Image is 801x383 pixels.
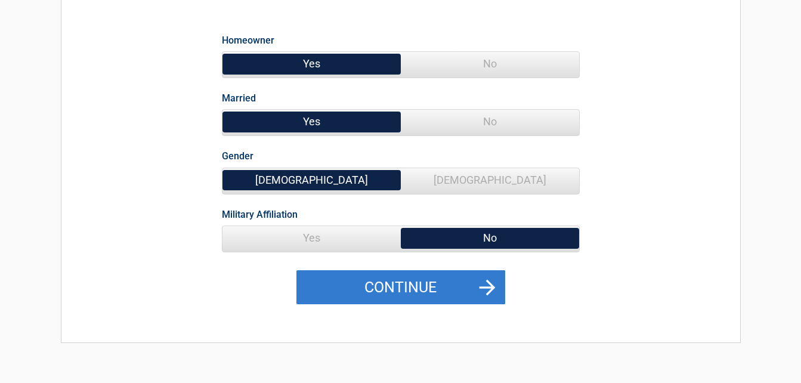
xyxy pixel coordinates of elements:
[222,206,298,223] label: Military Affiliation
[401,52,579,76] span: No
[401,110,579,134] span: No
[222,32,274,48] label: Homeowner
[222,148,253,164] label: Gender
[401,226,579,250] span: No
[222,90,256,106] label: Married
[296,270,505,305] button: Continue
[222,226,401,250] span: Yes
[222,168,401,192] span: [DEMOGRAPHIC_DATA]
[222,52,401,76] span: Yes
[401,168,579,192] span: [DEMOGRAPHIC_DATA]
[222,110,401,134] span: Yes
